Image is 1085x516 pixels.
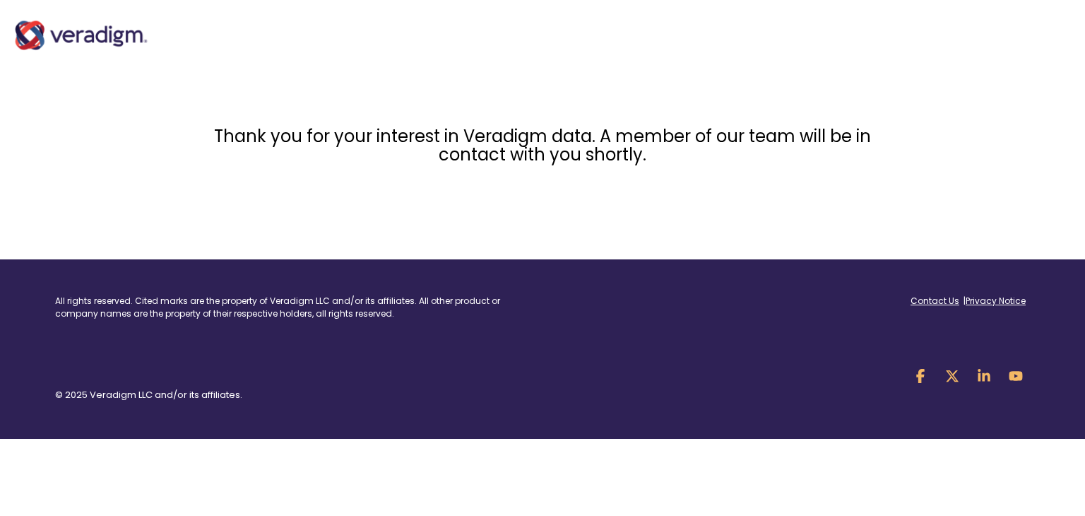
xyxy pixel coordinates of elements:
span: All rights reserved. Cited marks are the property of Veradigm LLC and/or its affiliates. All othe... [55,295,500,319]
a: Contact Us [911,295,959,307]
img: Veradigm Logo [11,7,152,64]
a: Privacy Notice [966,295,1026,307]
a: Facebook [910,366,935,387]
a: X [942,366,966,387]
a: YouTube [1005,366,1026,387]
span: Thank you for your interest in Veradigm data. A member of our team will be in contact with you sh... [214,124,871,166]
a: Linkedin [973,366,998,387]
p: © 2025 Veradigm LLC and/or its affiliates. [55,388,532,402]
span: | [964,295,1030,307]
